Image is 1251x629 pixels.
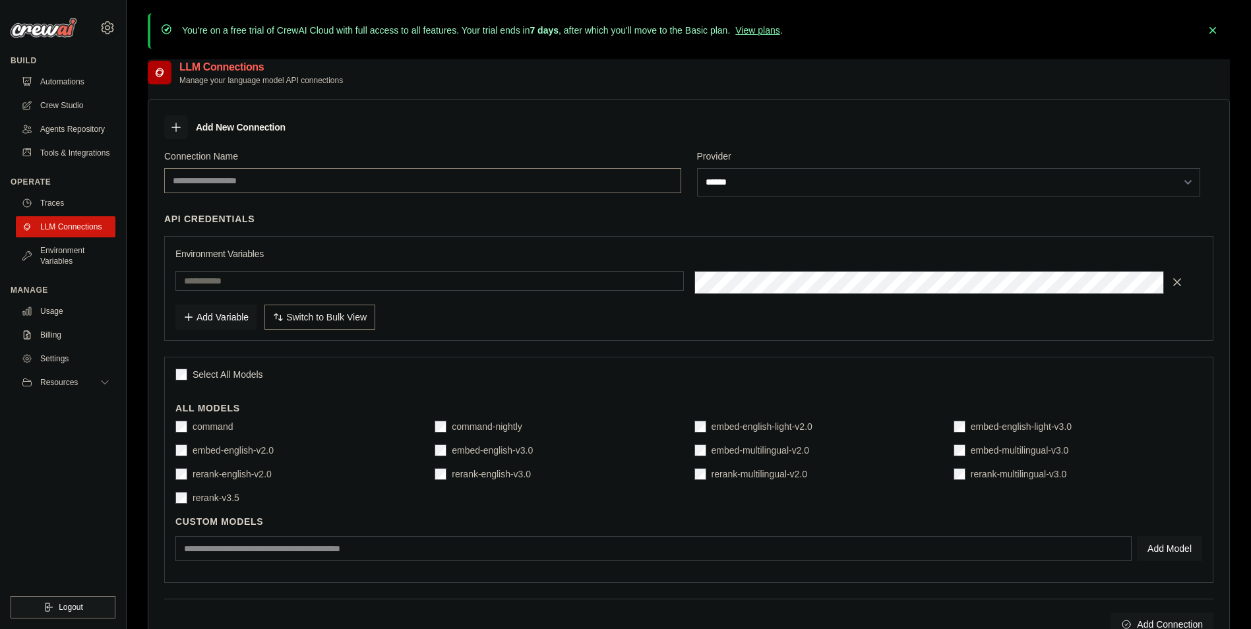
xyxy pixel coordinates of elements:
[452,467,531,481] label: rerank-english-v3.0
[954,444,965,456] input: embed-multilingual-v3.0
[16,372,115,393] button: Resources
[40,377,78,388] span: Resources
[175,444,187,456] input: embed-english-v2.0
[452,420,522,433] label: command-nightly
[694,468,706,480] input: rerank-multilingual-v2.0
[16,71,115,92] a: Automations
[286,311,367,324] span: Switch to Bulk View
[435,421,446,433] input: command-nightly
[1137,536,1202,561] button: Add Model
[164,212,255,225] h4: API Credentials
[694,444,706,456] input: embed-multilingual-v2.0
[712,467,808,481] label: rerank-multilingual-v2.0
[11,596,115,618] button: Logout
[11,285,115,295] div: Manage
[16,142,115,164] a: Tools & Integrations
[530,25,559,36] strong: 7 days
[16,216,115,237] a: LLM Connections
[16,301,115,322] a: Usage
[16,348,115,369] a: Settings
[16,193,115,214] a: Traces
[971,467,1067,481] label: rerank-multilingual-v3.0
[164,150,681,163] label: Connection Name
[11,55,115,66] div: Build
[954,421,965,433] input: embed-english-light-v3.0
[193,420,233,433] label: command
[175,421,187,433] input: command
[694,421,706,433] input: embed-english-light-v2.0
[452,444,533,457] label: embed-english-v3.0
[175,247,1202,260] h3: Environment Variables
[954,468,965,480] input: rerank-multilingual-v3.0
[16,240,115,272] a: Environment Variables
[193,368,263,381] span: Select All Models
[193,444,274,457] label: embed-english-v2.0
[175,515,1202,528] h4: Custom Models
[435,468,446,480] input: rerank-english-v3.0
[971,444,1069,457] label: embed-multilingual-v3.0
[264,305,375,330] button: Switch to Bulk View
[193,467,272,481] label: rerank-english-v2.0
[16,324,115,345] a: Billing
[11,177,115,187] div: Operate
[196,121,286,134] h3: Add New Connection
[175,369,187,380] input: Select All Models
[712,420,812,433] label: embed-english-light-v2.0
[697,150,1214,163] label: Provider
[175,468,187,480] input: rerank-english-v2.0
[175,402,1202,415] h4: All Models
[175,492,187,504] input: rerank-v3.5
[182,24,783,37] p: You're on a free trial of CrewAI Cloud with full access to all features. Your trial ends in , aft...
[179,59,343,75] h2: LLM Connections
[11,18,76,38] img: Logo
[193,491,239,504] label: rerank-v3.5
[16,95,115,116] a: Crew Studio
[735,25,779,36] a: View plans
[59,602,83,613] span: Logout
[179,75,343,86] p: Manage your language model API connections
[971,420,1072,433] label: embed-english-light-v3.0
[16,119,115,140] a: Agents Repository
[712,444,810,457] label: embed-multilingual-v2.0
[175,305,257,330] button: Add Variable
[435,444,446,456] input: embed-english-v3.0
